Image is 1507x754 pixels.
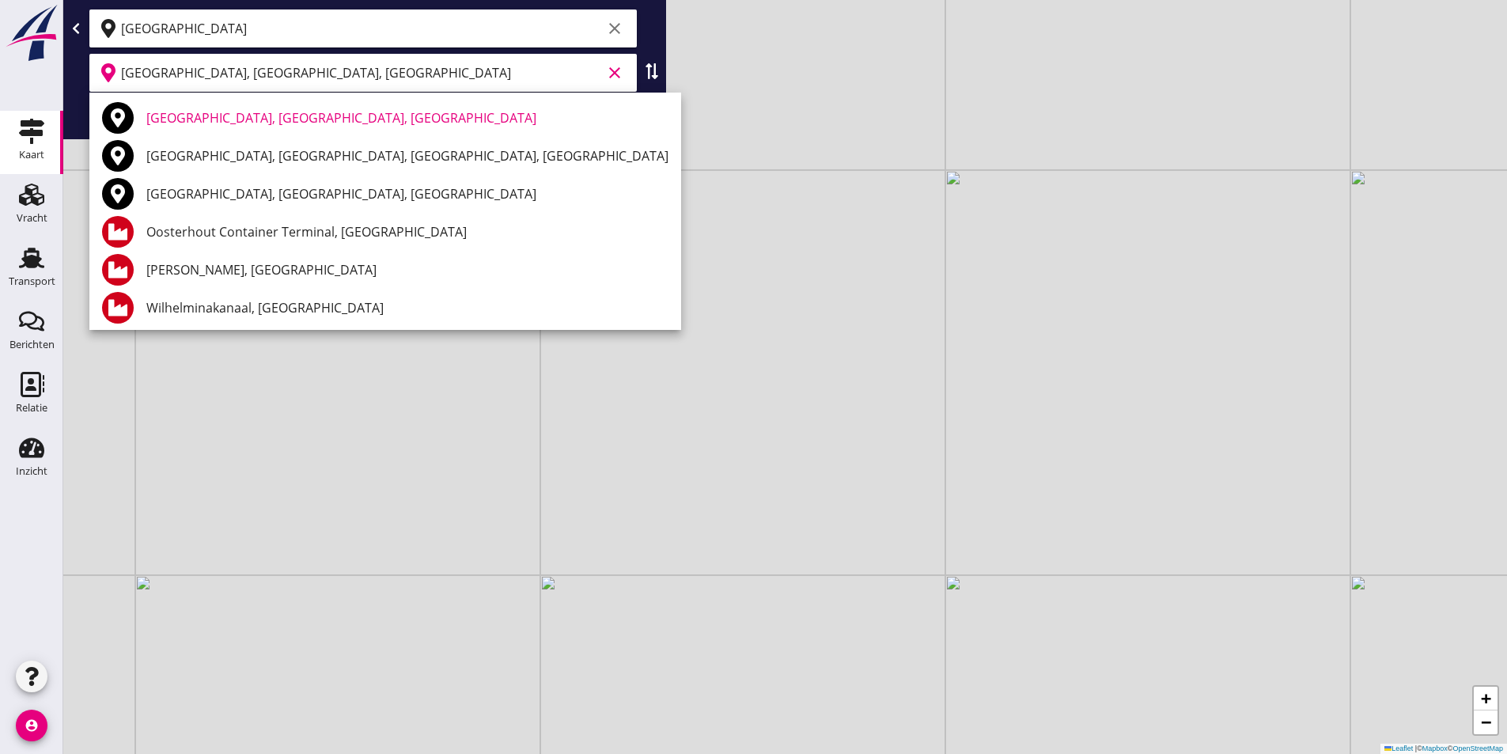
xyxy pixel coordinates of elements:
div: Kaart [19,150,44,160]
a: Mapbox [1422,745,1448,752]
div: Vracht [17,213,47,223]
i: clear [605,19,624,38]
a: Zoom in [1474,687,1498,710]
div: Relatie [16,403,47,413]
div: © © [1380,744,1507,754]
img: logo-small.a267ee39.svg [3,4,60,63]
div: [GEOGRAPHIC_DATA], [GEOGRAPHIC_DATA], [GEOGRAPHIC_DATA], [GEOGRAPHIC_DATA] [146,146,668,165]
div: Transport [9,276,55,286]
input: Vertrekpunt [121,16,602,41]
div: [GEOGRAPHIC_DATA], [GEOGRAPHIC_DATA], [GEOGRAPHIC_DATA] [146,184,668,203]
span: − [1481,712,1491,732]
a: Zoom out [1474,710,1498,734]
span: + [1481,688,1491,708]
div: [GEOGRAPHIC_DATA], [GEOGRAPHIC_DATA], [GEOGRAPHIC_DATA] [146,108,668,127]
i: account_circle [16,710,47,741]
span: | [1415,745,1417,752]
a: OpenStreetMap [1452,745,1503,752]
div: Wilhelminakanaal, [GEOGRAPHIC_DATA] [146,298,668,317]
i: clear [605,63,624,82]
a: Leaflet [1384,745,1413,752]
input: Bestemming [121,60,602,85]
div: Berichten [9,339,55,350]
div: Inzicht [16,466,47,476]
div: Oosterhout Container Terminal, [GEOGRAPHIC_DATA] [146,222,668,241]
div: [PERSON_NAME], [GEOGRAPHIC_DATA] [146,260,668,279]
